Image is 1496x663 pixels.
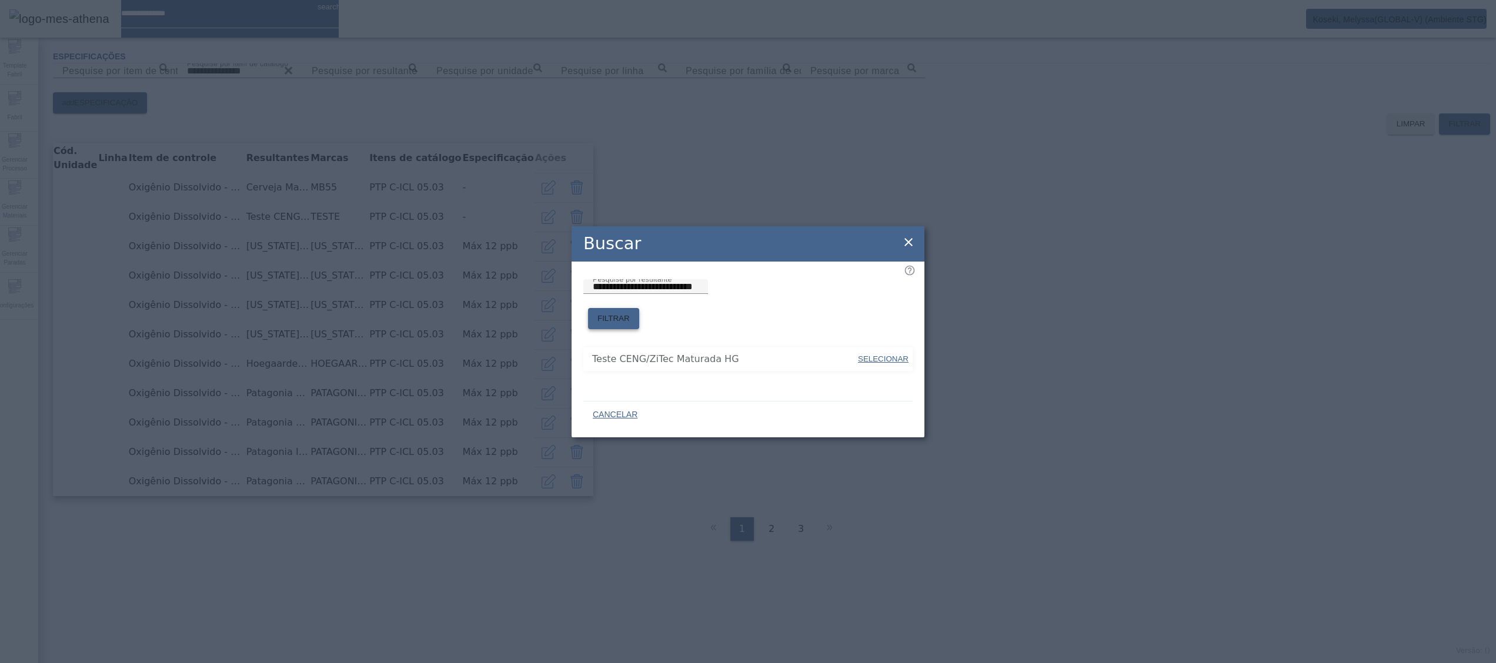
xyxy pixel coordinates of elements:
button: FILTRAR [588,308,639,329]
button: SELECIONAR [857,349,910,370]
span: Teste CENG/ZiTec Maturada HG [592,352,857,366]
mat-label: Pesquise por resultante [593,275,672,283]
span: CANCELAR [593,409,637,421]
h2: Buscar [583,231,641,256]
span: FILTRAR [597,313,630,324]
button: CANCELAR [583,404,647,426]
span: SELECIONAR [858,354,909,363]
